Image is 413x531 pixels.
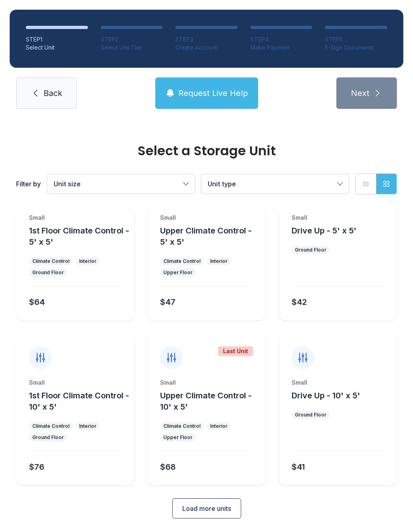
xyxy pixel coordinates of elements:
div: Climate Control [32,258,69,264]
div: Interior [210,258,227,264]
div: Upper Floor [163,434,192,441]
span: Next [351,87,369,99]
div: Create Account [175,44,238,52]
button: Upper Climate Control - 5' x 5' [160,225,262,248]
span: 1st Floor Climate Control - 10' x 5' [29,391,129,412]
div: Select a Storage Unit [16,144,397,157]
div: Filter by [16,179,41,189]
div: Small [29,214,121,222]
button: Upper Climate Control - 10' x 5' [160,390,262,412]
div: Interior [79,423,96,429]
button: Drive Up - 10' x 5' [292,390,360,401]
div: Select Unit [26,44,88,52]
div: $68 [160,461,176,473]
div: Small [160,214,252,222]
div: STEP 5 [325,35,387,44]
div: Ground Floor [32,434,64,441]
div: Small [292,214,384,222]
span: Upper Climate Control - 5' x 5' [160,226,252,247]
div: E-Sign Documents [325,44,387,52]
div: Select Unit Tier [101,44,163,52]
span: Drive Up - 10' x 5' [292,391,360,400]
div: STEP 4 [250,35,313,44]
div: Climate Control [163,258,200,264]
div: Climate Control [163,423,200,429]
div: Interior [210,423,227,429]
div: $42 [292,296,307,308]
div: STEP 3 [175,35,238,44]
div: Make Payment [250,44,313,52]
div: Small [29,379,121,387]
span: Drive Up - 5' x 5' [292,226,357,235]
div: Small [160,379,252,387]
button: 1st Floor Climate Control - 5' x 5' [29,225,131,248]
span: Unit size [54,180,81,188]
div: Upper Floor [163,269,192,276]
div: Interior [79,258,96,264]
div: $64 [29,296,45,308]
div: Ground Floor [32,269,64,276]
span: Request Live Help [178,87,248,99]
div: $41 [292,461,305,473]
div: $47 [160,296,175,308]
div: STEP 2 [101,35,163,44]
div: Ground Floor [295,247,326,253]
span: 1st Floor Climate Control - 5' x 5' [29,226,129,247]
span: Back [44,87,62,99]
button: Unit size [47,174,195,194]
div: Climate Control [32,423,69,429]
div: Small [292,379,384,387]
span: Load more units [182,504,231,513]
div: Ground Floor [295,412,326,418]
div: Last Unit [218,346,253,356]
button: 1st Floor Climate Control - 10' x 5' [29,390,131,412]
button: Unit type [201,174,349,194]
div: STEP 1 [26,35,88,44]
div: $76 [29,461,44,473]
span: Unit type [208,180,236,188]
button: Drive Up - 5' x 5' [292,225,357,236]
span: Upper Climate Control - 10' x 5' [160,391,252,412]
